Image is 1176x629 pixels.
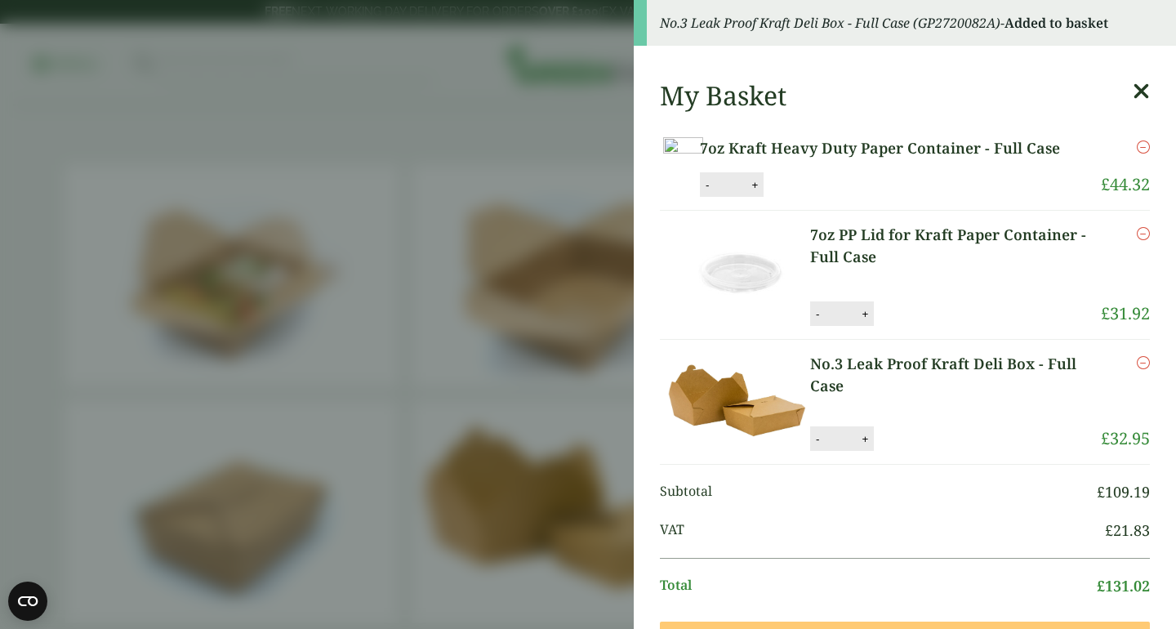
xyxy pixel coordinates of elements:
bdi: 21.83 [1105,520,1150,540]
span: £ [1101,173,1110,195]
span: Total [660,575,1097,597]
a: Remove this item [1137,224,1150,243]
bdi: 31.92 [1101,302,1150,324]
button: - [811,307,824,321]
a: No.3 Leak Proof Kraft Deli Box - Full Case [810,353,1101,397]
span: Subtotal [660,481,1097,503]
button: + [746,178,763,192]
a: Remove this item [1137,137,1150,157]
bdi: 44.32 [1101,173,1150,195]
h2: My Basket [660,80,786,111]
span: £ [1097,576,1105,596]
a: Remove this item [1137,353,1150,372]
button: - [811,432,824,446]
span: £ [1101,302,1110,324]
bdi: 109.19 [1097,482,1150,502]
strong: Added to basket [1004,14,1108,32]
a: 7oz PP Lid for Kraft Paper Container - Full Case [810,224,1101,268]
button: Open CMP widget [8,582,47,621]
span: VAT [660,520,1105,542]
bdi: 32.95 [1101,427,1150,449]
bdi: 131.02 [1097,576,1150,596]
a: 7oz Kraft Heavy Duty Paper Container - Full Case [700,137,1080,159]
span: £ [1101,427,1110,449]
span: £ [1097,482,1105,502]
button: + [857,307,873,321]
button: + [857,432,873,446]
span: £ [1105,520,1113,540]
button: - [701,178,714,192]
em: No.3 Leak Proof Kraft Deli Box - Full Case (GP2720082A) [660,14,1000,32]
img: No.3 Leak Proof Kraft Deli Box -Full Case of-0 [663,353,810,451]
